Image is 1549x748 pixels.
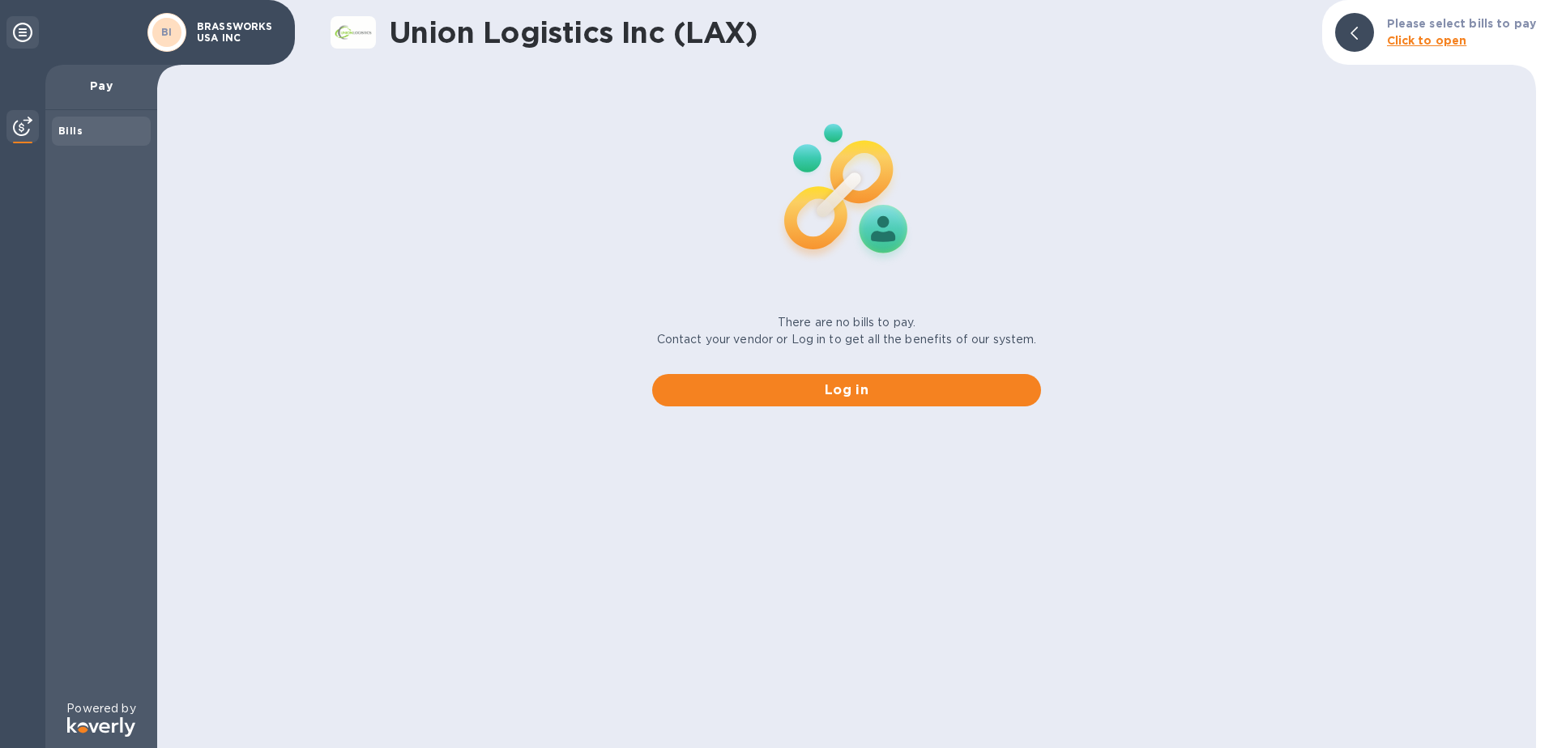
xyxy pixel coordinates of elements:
p: There are no bills to pay. Contact your vendor or Log in to get all the benefits of our system. [657,314,1037,348]
p: Pay [58,78,144,94]
b: Please select bills to pay [1387,17,1536,30]
p: Powered by [66,700,135,717]
h1: Union Logistics Inc (LAX) [389,15,1309,49]
b: Click to open [1387,34,1467,47]
p: BRASSWORKS USA INC [197,21,278,44]
span: Log in [665,380,1028,400]
b: BI [161,26,173,38]
img: Logo [67,717,135,737]
b: Bills [58,125,83,137]
button: Log in [652,374,1041,406]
